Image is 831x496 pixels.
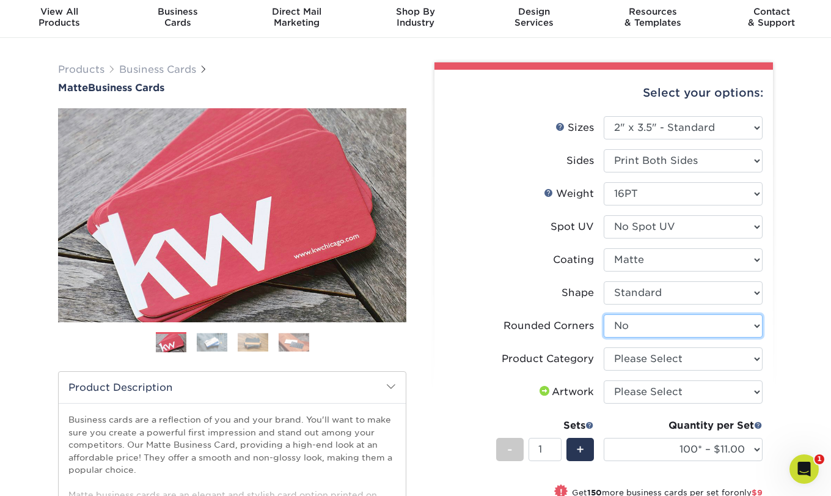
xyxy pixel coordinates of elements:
iframe: Intercom live chat [789,454,819,484]
a: Products [58,64,104,75]
img: Matte 01 [58,41,406,390]
div: Services [475,6,593,28]
h1: Business Cards [58,82,406,94]
img: Business Cards 01 [156,328,186,358]
div: Artwork [537,385,594,399]
div: Product Category [502,352,594,366]
a: MatteBusiness Cards [58,82,406,94]
a: Business Cards [119,64,196,75]
span: Contact [712,6,831,17]
div: Weight [544,187,594,201]
span: + [576,440,584,459]
div: Sides [566,154,594,168]
div: Coating [553,253,594,267]
div: Select your options: [444,70,763,116]
div: Quantity per Set [604,418,763,433]
div: Marketing [238,6,356,28]
span: Design [475,6,593,17]
div: Industry [356,6,475,28]
div: Shape [562,286,594,300]
div: Sizes [555,120,594,135]
div: Spot UV [551,220,594,234]
img: Business Cards 03 [238,333,268,352]
img: Business Cards 04 [279,333,309,352]
div: Cards [119,6,237,28]
h2: Product Description [59,372,406,403]
span: Direct Mail [238,6,356,17]
span: Business [119,6,237,17]
div: & Templates [593,6,712,28]
div: Rounded Corners [503,319,594,333]
img: Business Cards 02 [197,333,227,352]
span: Matte [58,82,88,94]
span: - [507,440,513,459]
iframe: Google Customer Reviews [3,459,104,492]
span: 1 [815,454,824,464]
span: Shop By [356,6,475,17]
span: Resources [593,6,712,17]
div: & Support [712,6,831,28]
div: Sets [496,418,594,433]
